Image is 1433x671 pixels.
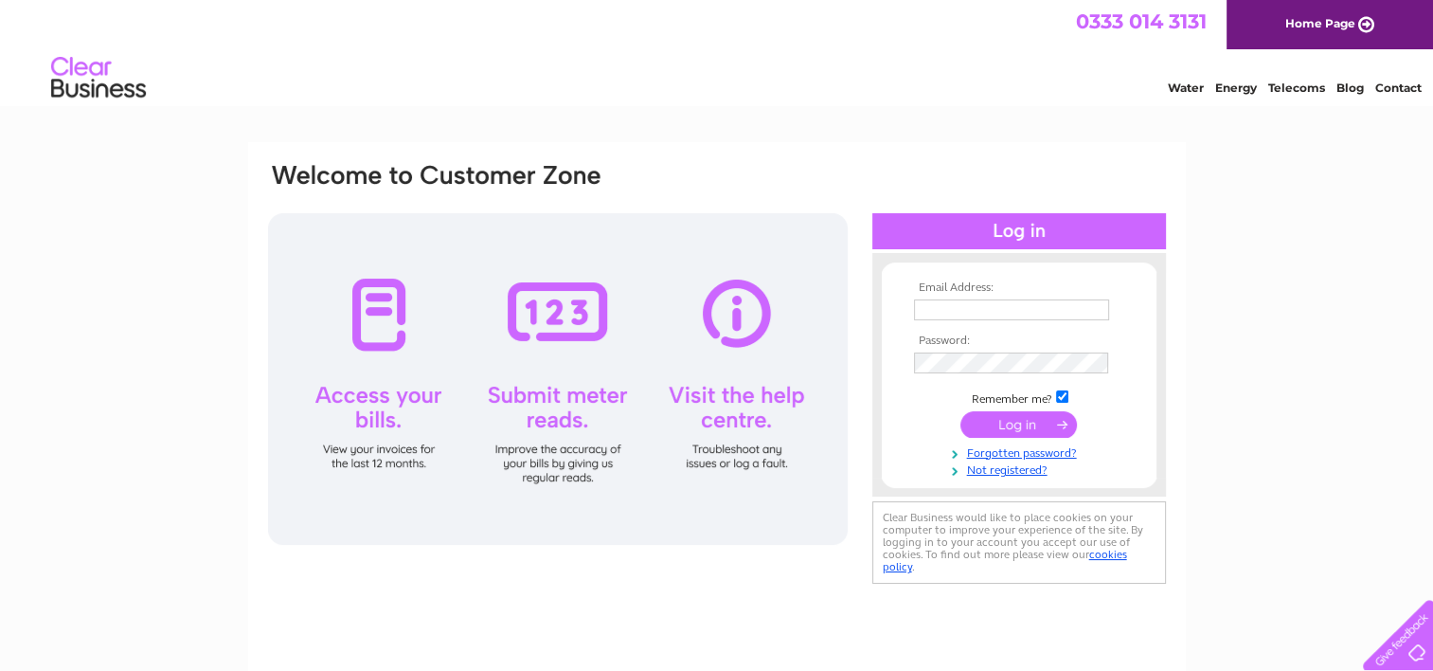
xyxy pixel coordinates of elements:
a: 0333 014 3131 [1076,9,1207,33]
img: logo.png [50,49,147,107]
a: Not registered? [914,460,1129,478]
input: Submit [960,411,1077,438]
div: Clear Business would like to place cookies on your computer to improve your experience of the sit... [872,501,1166,584]
a: Telecoms [1268,81,1325,95]
th: Password: [909,335,1129,348]
a: Water [1168,81,1204,95]
a: Forgotten password? [914,443,1129,461]
a: Contact [1375,81,1422,95]
td: Remember me? [909,388,1129,407]
th: Email Address: [909,281,1129,295]
a: cookies policy [883,548,1127,573]
a: Blog [1336,81,1364,95]
div: Clear Business is a trading name of Verastar Limited (registered in [GEOGRAPHIC_DATA] No. 3667643... [270,10,1165,92]
a: Energy [1215,81,1257,95]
